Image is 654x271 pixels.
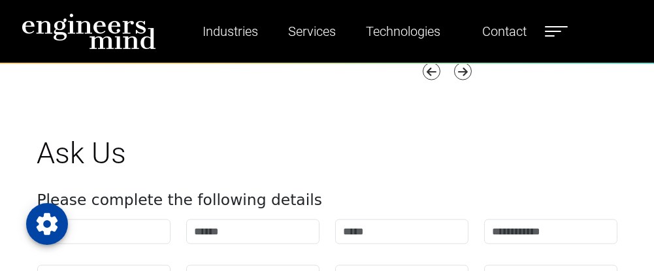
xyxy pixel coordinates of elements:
[477,16,532,46] a: Contact
[283,16,341,46] a: Services
[37,191,617,209] h4: Please complete the following details
[22,13,156,50] img: logo
[361,16,446,46] a: Technologies
[197,16,263,46] a: Industries
[37,136,617,171] h1: Ask Us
